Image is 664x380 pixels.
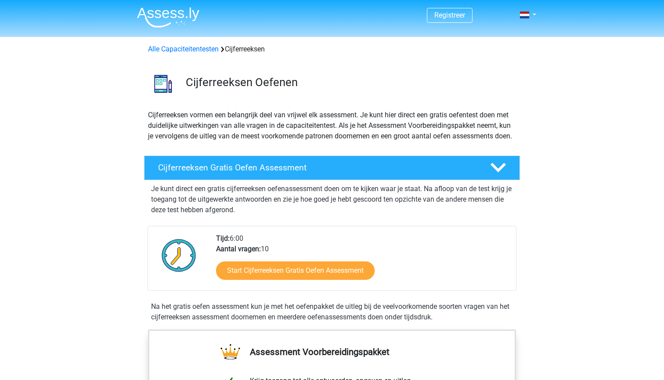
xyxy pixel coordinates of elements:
[144,44,520,54] div: Cijferreeksen
[141,156,523,180] a: Cijferreeksen Gratis Oefen Assessment
[216,234,230,242] b: Tijd:
[137,7,199,28] img: Assessly
[148,301,516,322] div: Na het gratis oefen assessment kun je met het oefenpakket de uitleg bij de veelvoorkomende soorte...
[186,76,513,89] h3: Cijferreeksen Oefenen
[216,261,375,280] a: Start Cijferreeksen Gratis Oefen Assessment
[216,245,261,253] b: Aantal vragen:
[148,110,516,141] p: Cijferreeksen vormen een belangrijk deel van vrijwel elk assessment. Je kunt hier direct een grat...
[158,163,476,173] h4: Cijferreeksen Gratis Oefen Assessment
[434,11,465,19] a: Registreer
[151,184,513,215] p: Je kunt direct een gratis cijferreeksen oefenassessment doen om te kijken waar je staat. Na afloo...
[144,65,182,102] img: cijferreeksen
[148,45,219,53] a: Alle Capaciteitentesten
[209,233,516,290] div: 6:00 10
[157,233,201,277] img: Klok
